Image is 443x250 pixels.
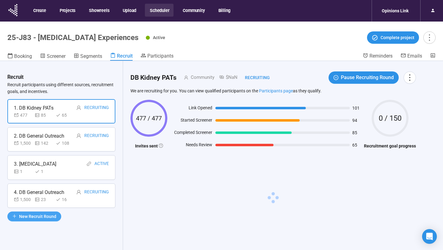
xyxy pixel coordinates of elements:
div: 1. DB Kidney PATs [14,104,54,112]
div: 85 [35,112,53,119]
p: Recruit participants using different sources, recruitment goals, and incentives. [7,81,115,95]
button: Create [28,4,50,17]
h4: Invites sent [130,143,167,149]
a: Recruit [110,53,133,61]
a: Emails [401,53,422,60]
div: 1 [14,168,32,175]
span: Complete project [381,34,414,41]
button: Upload [118,4,141,17]
div: Started Screener [170,117,212,126]
span: user [177,75,188,80]
span: Active [153,35,165,40]
span: plus [12,214,17,218]
button: Billing [214,4,235,17]
span: 85 [352,131,361,135]
div: Community [188,74,214,81]
span: Screener [47,53,66,59]
span: user [76,133,81,138]
span: 94 [352,118,361,123]
span: Emails [407,53,422,59]
a: Screener [40,53,66,61]
div: 4. DB General Outreach [14,188,64,196]
div: 477 [14,112,32,119]
button: plusNew Recruit Round [7,212,61,221]
span: link [86,161,91,166]
div: 142 [35,140,53,147]
span: 477 / 477 [130,115,167,121]
span: Reminders [369,53,393,59]
div: 2. DB General Outreach [14,132,64,140]
div: Recruiting [237,74,270,81]
span: 101 [352,106,361,110]
button: Scheduler [145,4,174,17]
span: pause-circle [333,75,338,80]
div: 1,500 [14,140,32,147]
div: 3. [MEDICAL_DATA] [14,160,56,168]
a: Participants page [259,88,293,93]
span: Recruit [117,53,133,59]
div: 16 [56,196,74,203]
button: more [423,31,436,44]
span: 65 [352,143,361,147]
div: 65 [56,112,74,119]
div: Recruiting [84,188,109,196]
div: 23 [35,196,53,203]
span: Pause Recruiting Round [341,74,394,81]
button: more [404,71,416,84]
span: user [76,190,81,195]
a: Participants [141,53,174,60]
div: Open Intercom Messenger [422,229,437,244]
span: more [405,73,414,82]
div: Link Opened [170,104,212,114]
span: Segments [80,53,102,59]
div: Recruiting [84,104,109,112]
a: Reminders [363,53,393,60]
div: $NaN [214,74,237,81]
button: Showreels [84,4,114,17]
h1: 25-J83 - [MEDICAL_DATA] Experiences [7,33,138,42]
span: Booking [14,53,32,59]
span: New Recruit Round [19,213,56,220]
p: We are recruiting for you. You can view qualified participants on the as they qualify. [130,88,416,94]
span: more [425,33,433,42]
button: Projects [55,4,80,17]
a: Segments [74,53,102,61]
div: 1 [35,168,53,175]
div: Opinions Link [378,5,412,17]
h3: Recruit [7,73,24,81]
button: Community [178,4,209,17]
span: user [76,105,81,110]
div: Recruiting [84,132,109,140]
button: pause-circlePause Recruiting Round [329,71,399,84]
div: Needs Review [170,141,212,151]
div: 1,500 [14,196,32,203]
button: Complete project [367,31,419,44]
h2: DB Kidney PATs [130,73,177,83]
div: Active [94,160,109,168]
a: Booking [7,53,32,61]
div: 108 [56,140,74,147]
h4: Recruitment goal progress [364,143,416,149]
div: Completed Screener [170,129,212,138]
span: Participants [147,53,174,59]
span: question-circle [159,143,163,148]
span: 0 / 150 [372,115,409,122]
